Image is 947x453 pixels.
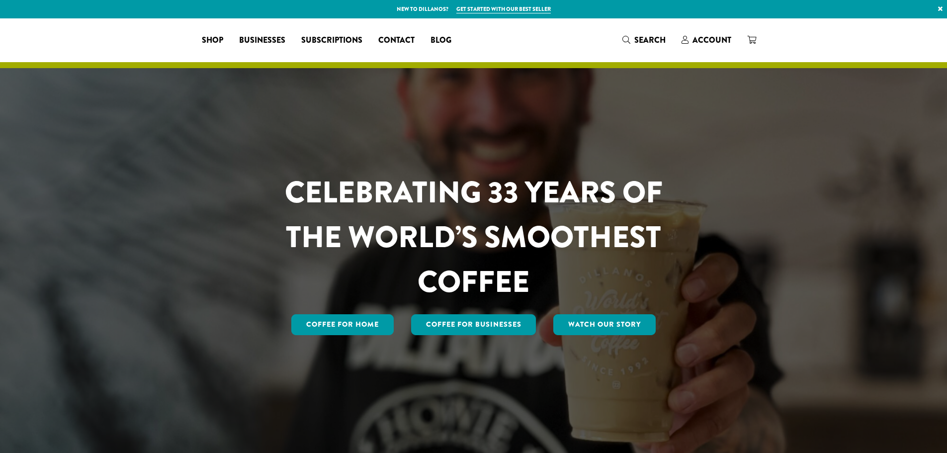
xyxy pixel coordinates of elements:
a: Shop [194,32,231,48]
span: Businesses [239,34,285,47]
span: Account [692,34,731,46]
span: Contact [378,34,415,47]
span: Subscriptions [301,34,362,47]
a: Coffee for Home [291,314,394,335]
span: Shop [202,34,223,47]
span: Blog [430,34,451,47]
h1: CELEBRATING 33 YEARS OF THE WORLD’S SMOOTHEST COFFEE [256,170,692,304]
a: Search [614,32,674,48]
span: Search [634,34,666,46]
a: Coffee For Businesses [411,314,536,335]
a: Watch Our Story [553,314,656,335]
a: Get started with our best seller [456,5,551,13]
